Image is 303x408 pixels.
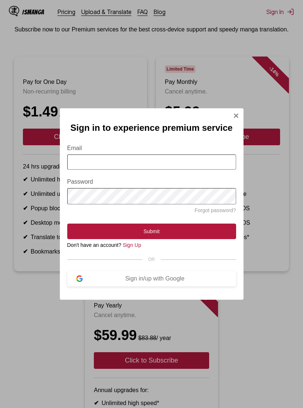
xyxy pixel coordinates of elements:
div: OR [67,257,236,262]
div: Sign in/up with Google [83,275,227,282]
a: Sign Up [123,242,141,248]
div: Sign In Modal [60,108,244,300]
a: Forgot password? [194,207,236,213]
label: Password [67,178,236,185]
h2: Sign in to experience premium service [67,123,236,133]
img: google-logo [76,275,83,282]
button: Sign in/up with Google [67,271,236,286]
label: Email [67,145,236,152]
div: Don't have an account? [67,242,236,248]
img: Close [233,113,239,119]
button: Submit [67,224,236,239]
